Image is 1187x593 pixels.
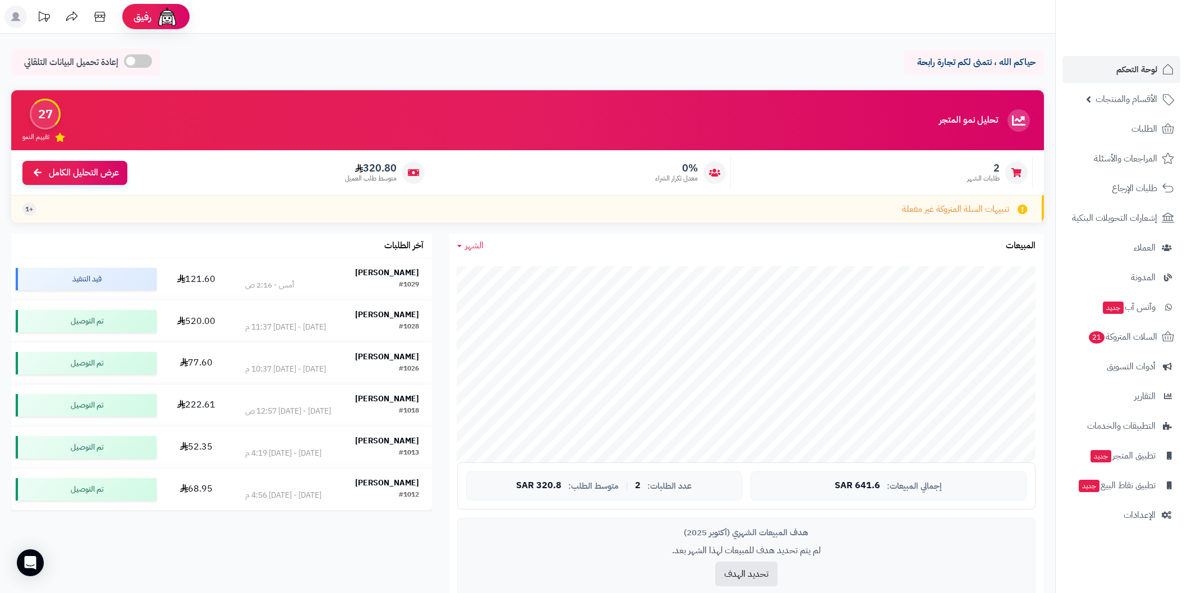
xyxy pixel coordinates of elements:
h3: آخر الطلبات [384,241,424,251]
a: تطبيق المتجرجديد [1062,442,1180,469]
div: Open Intercom Messenger [17,549,44,576]
span: 641.6 SAR [835,481,880,491]
span: تطبيق المتجر [1089,448,1156,464]
strong: [PERSON_NAME] [355,393,419,405]
div: [DATE] - [DATE] 4:19 م [245,448,321,459]
a: طلبات الإرجاع [1062,175,1180,202]
div: [DATE] - [DATE] 12:57 ص [245,406,331,417]
strong: [PERSON_NAME] [355,435,419,447]
h3: المبيعات [1006,241,1036,251]
span: 21 [1089,331,1105,344]
td: 52.35 [161,427,232,468]
a: وآتس آبجديد [1062,294,1180,321]
a: العملاء [1062,234,1180,261]
strong: [PERSON_NAME] [355,351,419,363]
span: تقييم النمو [22,132,49,142]
td: 77.60 [161,342,232,384]
h3: تحليل نمو المتجر [939,115,998,126]
a: عرض التحليل الكامل [22,161,127,185]
span: إشعارات التحويلات البنكية [1072,210,1157,226]
div: #1026 [399,364,419,375]
span: أدوات التسويق [1107,359,1156,374]
span: السلات المتروكة [1088,329,1157,345]
div: هدف المبيعات الشهري (أكتوبر 2025) [466,527,1027,539]
span: المدونة [1131,270,1156,285]
button: تحديد الهدف [715,562,777,586]
span: تنبيهات السلة المتروكة غير مفعلة [902,203,1009,216]
span: معدل تكرار الشراء [655,174,698,183]
div: قيد التنفيذ [16,268,157,290]
span: | [625,481,628,490]
a: أدوات التسويق [1062,353,1180,380]
a: الشهر [457,239,484,252]
span: جديد [1103,302,1124,314]
td: 222.61 [161,384,232,426]
td: 68.95 [161,469,232,510]
span: المراجعات والأسئلة [1094,151,1157,166]
span: تطبيق نقاط البيع [1078,478,1156,493]
span: طلبات الإرجاع [1112,180,1157,196]
span: الأقسام والمنتجات [1096,91,1157,107]
p: حياكم الله ، نتمنى لكم تجارة رابحة [912,56,1036,69]
div: تم التوصيل [16,310,157,332]
span: +1 [25,205,33,214]
a: المراجعات والأسئلة [1062,145,1180,172]
a: لوحة التحكم [1062,56,1180,83]
span: الإعدادات [1124,507,1156,523]
span: طلبات الشهر [967,174,1000,183]
div: #1013 [399,448,419,459]
div: #1028 [399,322,419,333]
span: 0% [655,162,698,174]
a: الإعدادات [1062,502,1180,529]
a: إشعارات التحويلات البنكية [1062,205,1180,231]
div: تم التوصيل [16,478,157,501]
p: لم يتم تحديد هدف للمبيعات لهذا الشهر بعد. [466,544,1027,557]
div: [DATE] - [DATE] 11:37 م [245,322,326,333]
div: تم التوصيل [16,436,157,458]
span: التقارير [1134,388,1156,404]
div: أمس - 2:16 ص [245,280,294,291]
span: جديد [1079,480,1099,492]
span: 2 [635,481,641,491]
div: تم التوصيل [16,352,157,374]
td: 520.00 [161,300,232,342]
strong: [PERSON_NAME] [355,477,419,489]
a: التطبيقات والخدمات [1062,413,1180,439]
span: التطبيقات والخدمات [1087,418,1156,434]
a: الطلبات [1062,115,1180,142]
span: عدد الطلبات: [647,481,692,491]
span: الشهر [465,239,484,252]
a: السلات المتروكة21 [1062,323,1180,350]
div: #1012 [399,490,419,501]
span: 320.8 SAR [516,481,562,491]
span: جديد [1091,450,1111,462]
td: 121.60 [161,258,232,300]
span: إعادة تحميل البيانات التلقائي [24,56,118,69]
span: متوسط الطلب: [568,481,619,491]
div: [DATE] - [DATE] 10:37 م [245,364,326,375]
a: تحديثات المنصة [30,6,58,31]
span: إجمالي المبيعات: [887,481,942,491]
span: لوحة التحكم [1116,62,1157,77]
strong: [PERSON_NAME] [355,309,419,321]
a: المدونة [1062,264,1180,291]
div: #1018 [399,406,419,417]
span: الطلبات [1131,121,1157,137]
span: العملاء [1134,240,1156,256]
div: #1029 [399,280,419,291]
span: رفيق [134,10,151,24]
span: 320.80 [345,162,397,174]
strong: [PERSON_NAME] [355,267,419,279]
span: عرض التحليل الكامل [49,166,119,179]
div: [DATE] - [DATE] 4:56 م [245,490,321,501]
div: تم التوصيل [16,394,157,416]
span: وآتس آب [1102,299,1156,315]
a: تطبيق نقاط البيعجديد [1062,472,1180,499]
img: ai-face.png [156,6,178,28]
a: التقارير [1062,383,1180,410]
span: متوسط طلب العميل [345,174,397,183]
span: 2 [967,162,1000,174]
